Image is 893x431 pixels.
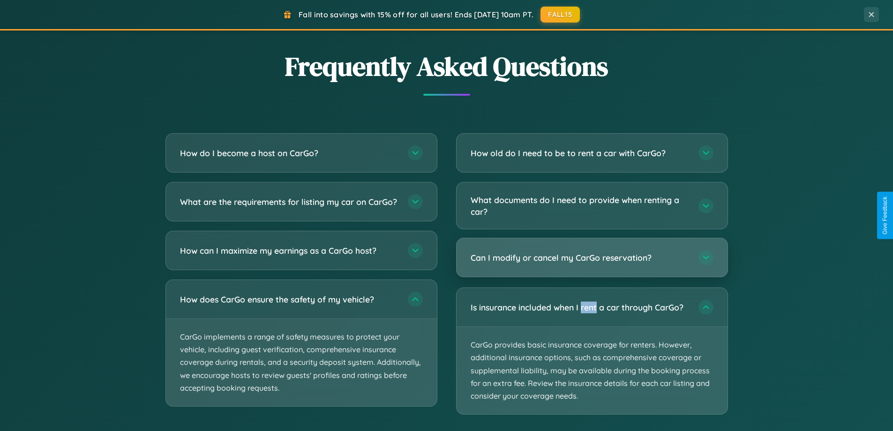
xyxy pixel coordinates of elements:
h3: Is insurance included when I rent a car through CarGo? [471,302,689,313]
h3: How can I maximize my earnings as a CarGo host? [180,245,398,257]
h3: How does CarGo ensure the safety of my vehicle? [180,294,398,305]
h3: How do I become a host on CarGo? [180,147,398,159]
span: Fall into savings with 15% off for all users! Ends [DATE] 10am PT. [299,10,533,19]
button: FALL15 [540,7,580,23]
h3: Can I modify or cancel my CarGo reservation? [471,252,689,264]
p: CarGo provides basic insurance coverage for renters. However, additional insurance options, such ... [457,327,728,414]
p: CarGo implements a range of safety measures to protect your vehicle, including guest verification... [166,319,437,406]
div: Give Feedback [882,197,888,234]
h3: What are the requirements for listing my car on CarGo? [180,196,398,208]
h3: What documents do I need to provide when renting a car? [471,194,689,217]
h2: Frequently Asked Questions [165,48,728,84]
h3: How old do I need to be to rent a car with CarGo? [471,147,689,159]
